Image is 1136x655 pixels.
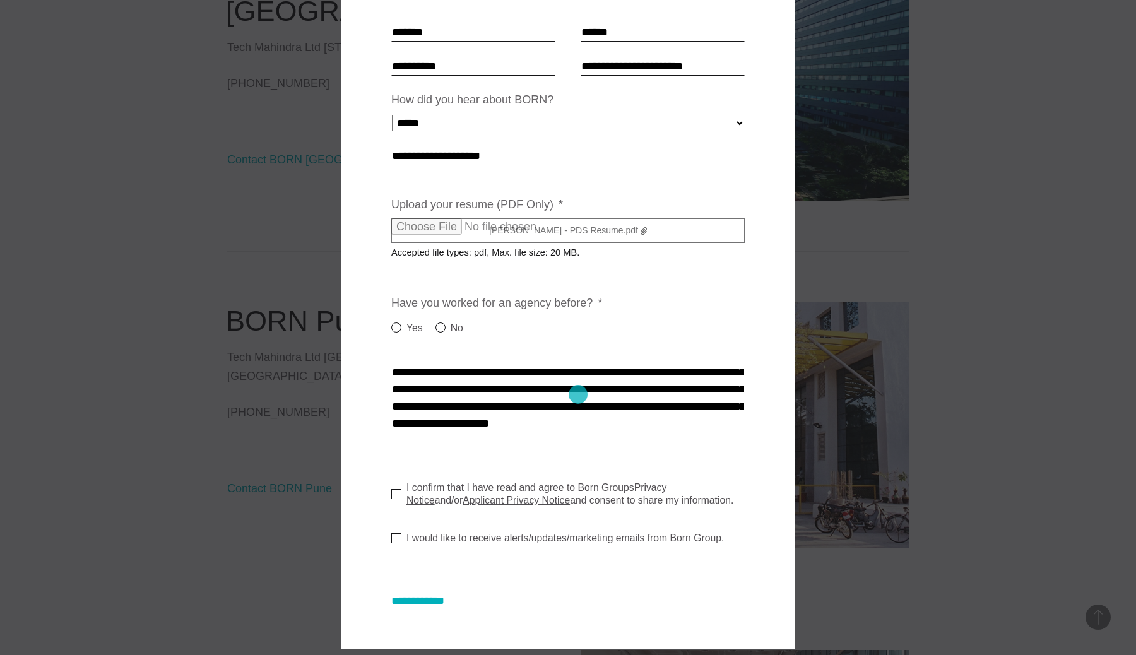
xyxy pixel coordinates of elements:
label: Yes [391,321,423,336]
label: Have you worked for an agency before? [391,296,602,310]
a: Applicant Privacy Notice [463,495,570,505]
span: Accepted file types: pdf, Max. file size: 20 MB. [391,237,589,257]
label: How did you hear about BORN? [391,93,553,107]
label: I would like to receive alerts/updates/marketing emails from Born Group. [391,532,724,545]
label: Upload your resume (PDF Only) [391,198,563,212]
label: [PERSON_NAME] - PDS Resume.pdf [391,218,745,244]
label: I confirm that I have read and agree to Born Groups and/or and consent to share my information. [391,481,755,507]
label: No [435,321,463,336]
